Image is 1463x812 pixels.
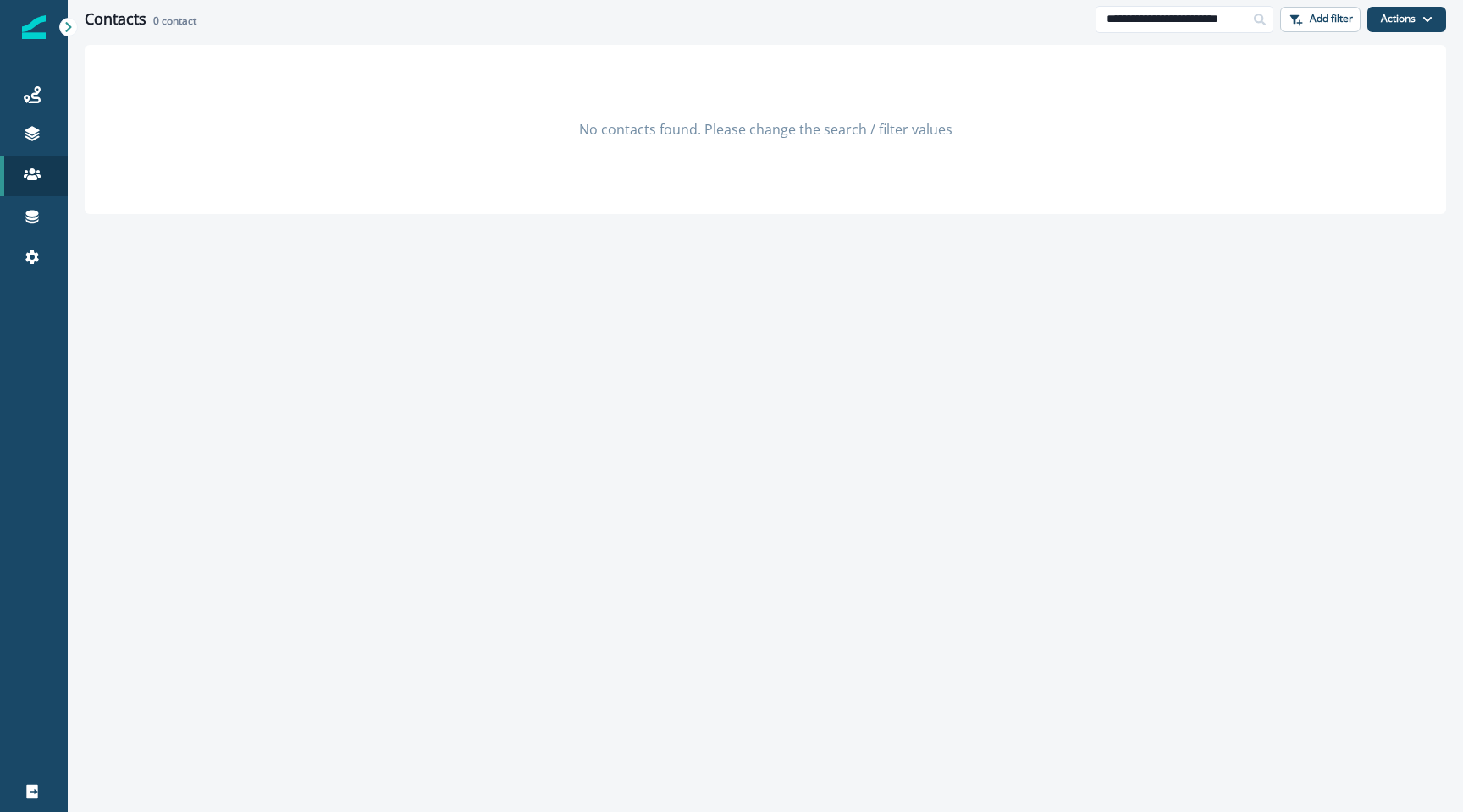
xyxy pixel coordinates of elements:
[153,15,196,27] h2: contact
[1280,7,1361,32] button: Add filter
[85,45,1446,214] div: No contacts found. Please change the search / filter values
[1310,13,1353,25] p: Add filter
[85,10,146,29] h1: Contacts
[1367,7,1446,32] button: Actions
[22,15,46,39] img: Inflection
[153,14,159,28] span: 0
